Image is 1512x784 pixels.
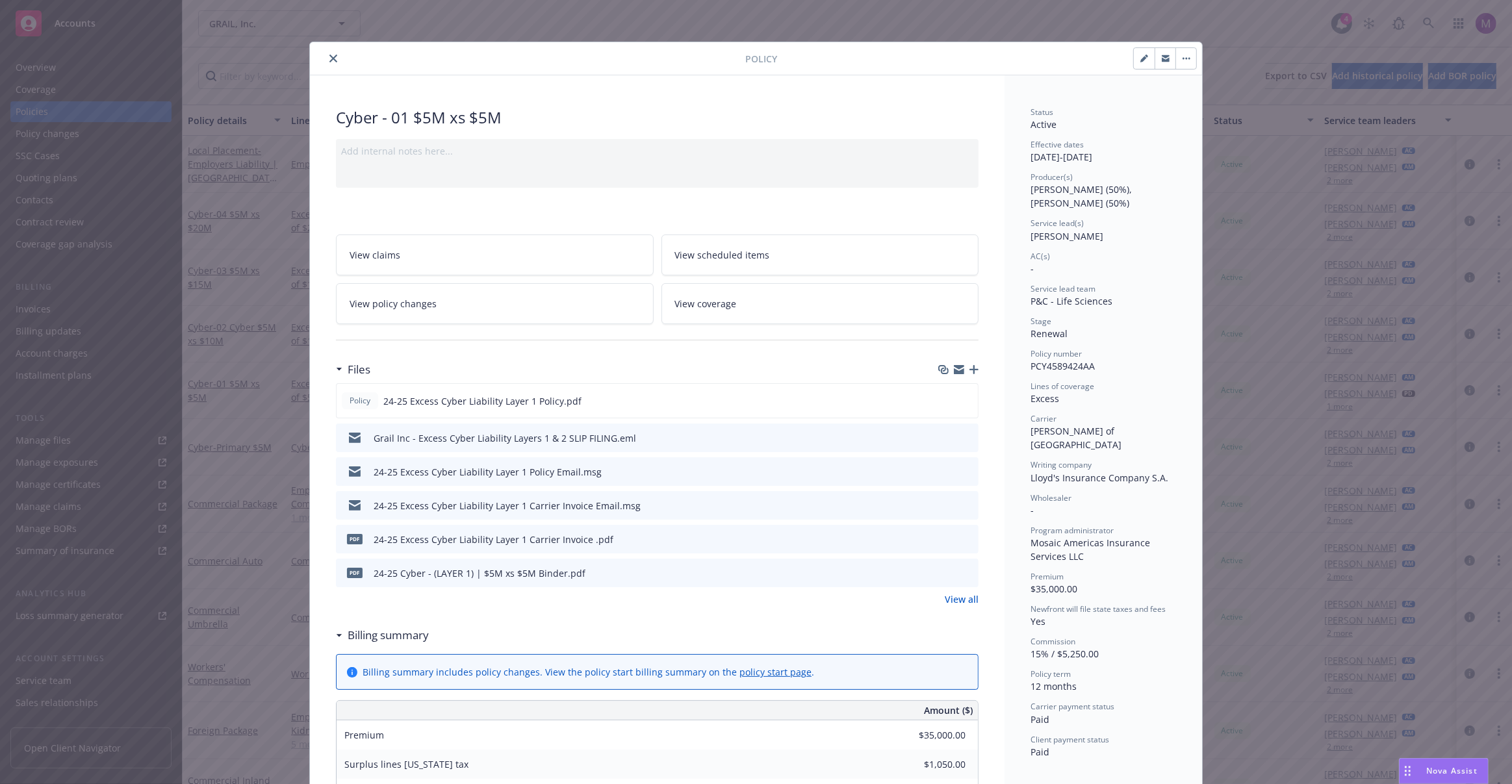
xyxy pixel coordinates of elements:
[1031,183,1134,209] span: [PERSON_NAME] (50%), [PERSON_NAME] (50%)
[336,107,979,129] div: Cyber - 01 $5M xs $5M
[945,592,979,606] a: View all
[374,465,602,479] div: 24-25 Excess Cyber Liability Layer 1 Policy Email.msg
[1031,360,1095,372] span: PCY4589424AA
[348,361,370,378] h3: Files
[1031,316,1051,327] span: Stage
[675,297,737,310] span: View coverage
[1031,413,1057,424] span: Carrier
[347,395,373,407] span: Policy
[1031,230,1103,242] span: [PERSON_NAME]
[889,755,973,774] input: 0.00
[941,431,951,445] button: download file
[1031,139,1176,164] div: [DATE] - [DATE]
[1031,571,1064,582] span: Premium
[1031,701,1114,712] span: Carrier payment status
[1031,668,1071,679] span: Policy term
[1031,636,1075,647] span: Commission
[1031,107,1053,118] span: Status
[1031,603,1166,614] span: Newfront will file state taxes and fees
[1031,746,1049,758] span: Paid
[1031,295,1112,307] span: P&C - Life Sciences
[1031,734,1109,745] span: Client payment status
[348,627,429,644] h3: Billing summary
[1031,504,1034,516] span: -
[962,533,973,546] button: preview file
[1031,118,1057,131] span: Active
[1031,171,1073,183] span: Producer(s)
[1031,680,1077,692] span: 12 months
[383,394,582,408] span: 24-25 Excess Cyber Liability Layer 1 Policy.pdf
[1400,759,1416,783] div: Drag to move
[1031,139,1084,150] span: Effective dates
[1031,251,1050,262] span: AC(s)
[661,283,979,324] a: View coverage
[1031,348,1082,359] span: Policy number
[1031,525,1114,536] span: Program administrator
[889,726,973,745] input: 0.00
[941,499,951,512] button: download file
[341,144,973,158] div: Add internal notes here...
[344,729,384,741] span: Premium
[1031,492,1071,503] span: Wholesaler
[1031,425,1121,451] span: [PERSON_NAME] of [GEOGRAPHIC_DATA]
[350,297,437,310] span: View policy changes
[363,665,814,679] div: Billing summary includes policy changes. View the policy start billing summary on the .
[374,566,585,580] div: 24-25 Cyber - (LAYER 1) | $5M xs $5M Binder.pdf
[374,431,636,445] div: Grail Inc - Excess Cyber Liability Layers 1 & 2 SLIP FILING.eml
[941,533,951,546] button: download file
[350,248,400,262] span: View claims
[336,361,370,378] div: Files
[326,51,341,66] button: close
[962,465,973,479] button: preview file
[1031,392,1059,405] span: Excess
[661,234,979,275] a: View scheduled items
[1031,648,1099,660] span: 15% / $5,250.00
[739,666,812,678] a: policy start page
[961,394,973,408] button: preview file
[962,431,973,445] button: preview file
[1031,472,1168,484] span: Lloyd's Insurance Company S.A.
[1031,381,1094,392] span: Lines of coverage
[941,566,951,580] button: download file
[1426,765,1478,776] span: Nova Assist
[675,248,770,262] span: View scheduled items
[962,499,973,512] button: preview file
[1031,459,1092,470] span: Writing company
[1031,262,1034,275] span: -
[1031,713,1049,726] span: Paid
[347,534,363,544] span: pdf
[336,234,654,275] a: View claims
[941,465,951,479] button: download file
[745,52,777,66] span: Policy
[336,283,654,324] a: View policy changes
[1031,327,1068,340] span: Renewal
[1031,583,1077,595] span: $35,000.00
[1031,537,1153,563] span: Mosaic Americas Insurance Services LLC
[1399,758,1489,784] button: Nova Assist
[962,566,973,580] button: preview file
[1031,615,1045,627] span: Yes
[1031,218,1084,229] span: Service lead(s)
[940,394,951,408] button: download file
[347,568,363,577] span: pdf
[336,627,429,644] div: Billing summary
[374,499,641,512] div: 24-25 Excess Cyber Liability Layer 1 Carrier Invoice Email.msg
[374,533,613,546] div: 24-25 Excess Cyber Liability Layer 1 Carrier Invoice .pdf
[1031,283,1096,294] span: Service lead team
[344,758,468,770] span: Surplus lines [US_STATE] tax
[924,703,973,717] span: Amount ($)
